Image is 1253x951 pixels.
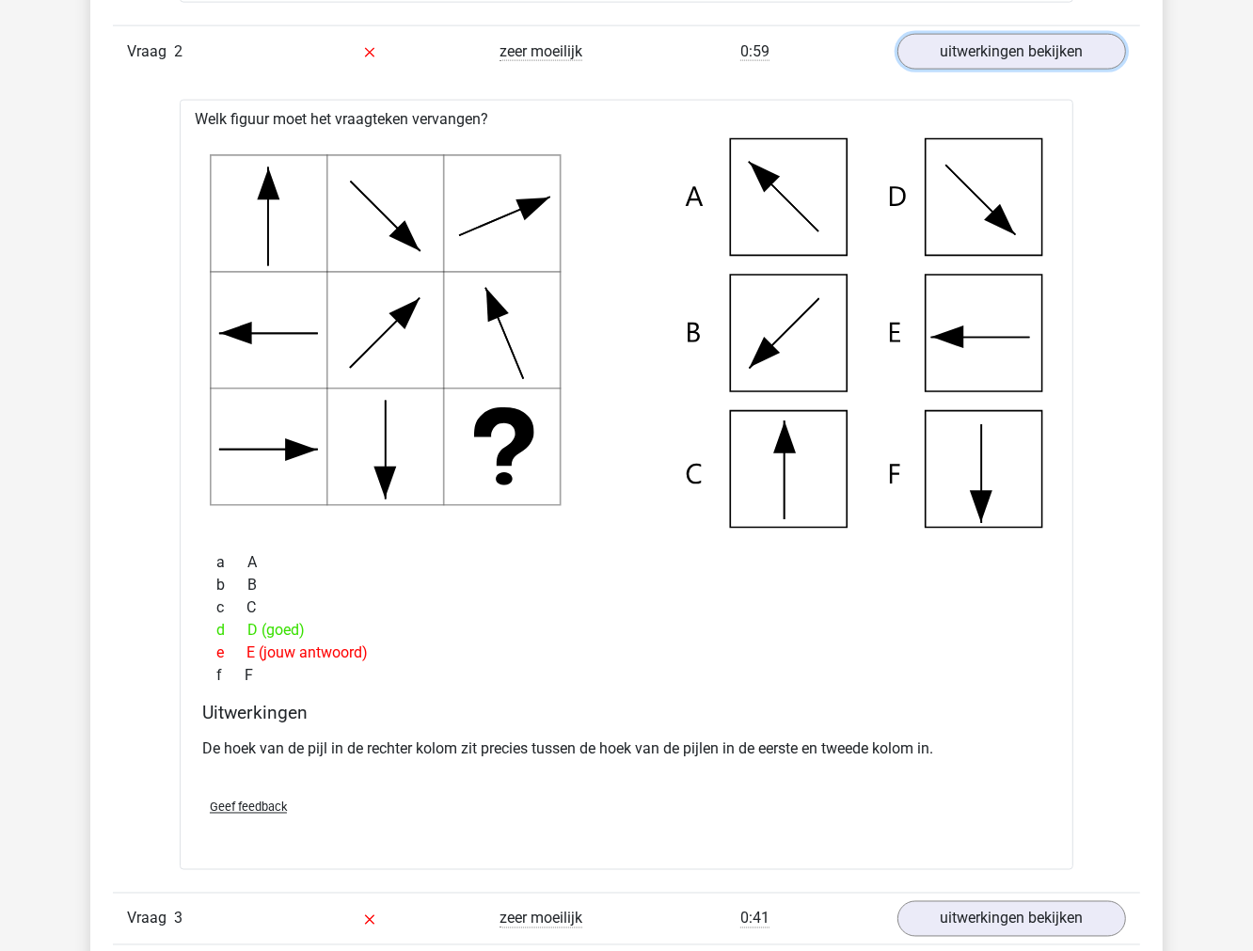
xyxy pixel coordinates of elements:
div: B [202,574,1051,596]
span: Vraag [127,908,174,930]
p: De hoek van de pijl in de rechter kolom zit precies tussen de hoek van de pijlen in de eerste en ... [202,738,1051,761]
span: c [216,596,246,619]
div: Welk figuur moet het vraagteken vervangen? [180,100,1073,870]
a: uitwerkingen bekijken [897,34,1126,70]
span: 2 [174,42,182,60]
span: zeer moeilijk [500,42,582,61]
div: A [202,551,1051,574]
div: F [202,664,1051,687]
span: a [216,551,247,574]
span: f [216,664,245,687]
span: zeer moeilijk [500,910,582,928]
span: e [216,642,246,664]
div: C [202,596,1051,619]
div: E (jouw antwoord) [202,642,1051,664]
span: d [216,619,247,642]
span: Geef feedback [210,800,287,815]
span: Vraag [127,40,174,63]
span: b [216,574,247,596]
div: D (goed) [202,619,1051,642]
h4: Uitwerkingen [202,702,1051,723]
span: 0:59 [740,42,769,61]
a: uitwerkingen bekijken [897,901,1126,937]
span: 3 [174,910,182,927]
span: 0:41 [740,910,769,928]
